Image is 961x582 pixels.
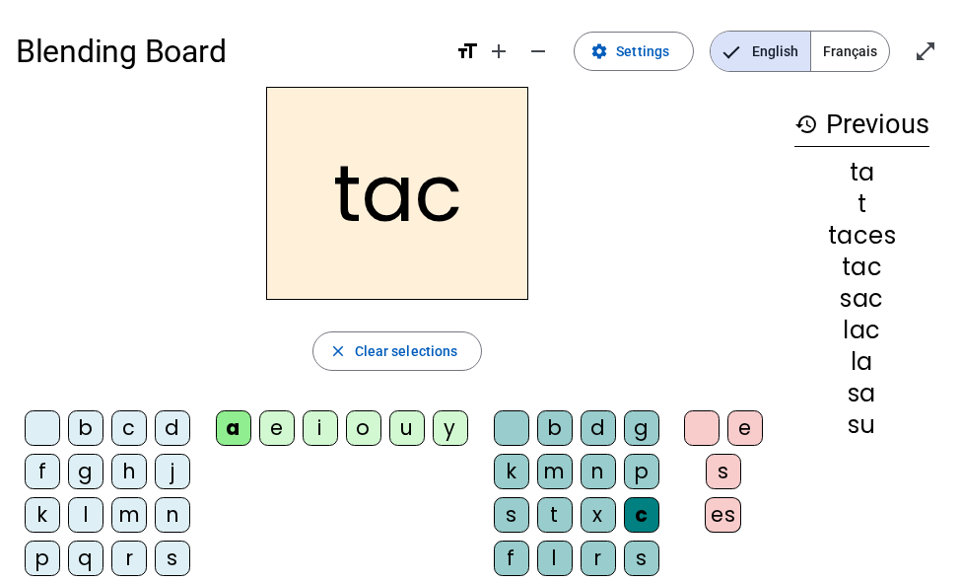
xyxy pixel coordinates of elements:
[914,39,937,63] mat-icon: open_in_full
[794,192,929,216] div: t
[16,20,440,83] h1: Blending Board
[303,410,338,446] div: i
[537,497,573,533] div: t
[68,541,103,576] div: q
[312,331,483,371] button: Clear selections
[811,32,889,71] span: Français
[794,255,929,279] div: tac
[906,32,945,71] button: Enter full screen
[111,454,147,489] div: h
[487,39,511,63] mat-icon: add
[111,541,147,576] div: r
[624,410,659,446] div: g
[581,541,616,576] div: r
[794,224,929,248] div: taces
[155,454,190,489] div: j
[581,410,616,446] div: d
[706,454,741,489] div: s
[111,410,147,446] div: c
[355,339,458,363] span: Clear selections
[711,32,810,71] span: English
[794,287,929,311] div: sac
[155,410,190,446] div: d
[581,454,616,489] div: n
[518,32,558,71] button: Decrease font size
[624,541,659,576] div: s
[266,87,528,300] h2: tac
[526,39,550,63] mat-icon: remove
[624,497,659,533] div: c
[794,413,929,437] div: su
[346,410,381,446] div: o
[590,42,608,60] mat-icon: settings
[494,454,529,489] div: k
[494,541,529,576] div: f
[794,319,929,342] div: lac
[494,497,529,533] div: s
[537,410,573,446] div: b
[794,350,929,374] div: la
[216,410,251,446] div: a
[574,32,694,71] button: Settings
[581,497,616,533] div: x
[537,454,573,489] div: m
[329,342,347,360] mat-icon: close
[68,410,103,446] div: b
[25,454,60,489] div: f
[537,541,573,576] div: l
[794,382,929,405] div: sa
[616,39,669,63] span: Settings
[794,103,929,147] h3: Previous
[259,410,295,446] div: e
[433,410,468,446] div: y
[455,39,479,63] mat-icon: format_size
[111,497,147,533] div: m
[155,497,190,533] div: n
[624,454,659,489] div: p
[710,31,890,72] mat-button-toggle-group: Language selection
[68,454,103,489] div: g
[25,541,60,576] div: p
[705,497,741,533] div: es
[727,410,763,446] div: e
[794,112,818,136] mat-icon: history
[389,410,425,446] div: u
[479,32,518,71] button: Increase font size
[155,541,190,576] div: s
[68,497,103,533] div: l
[25,497,60,533] div: k
[794,161,929,184] div: ta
